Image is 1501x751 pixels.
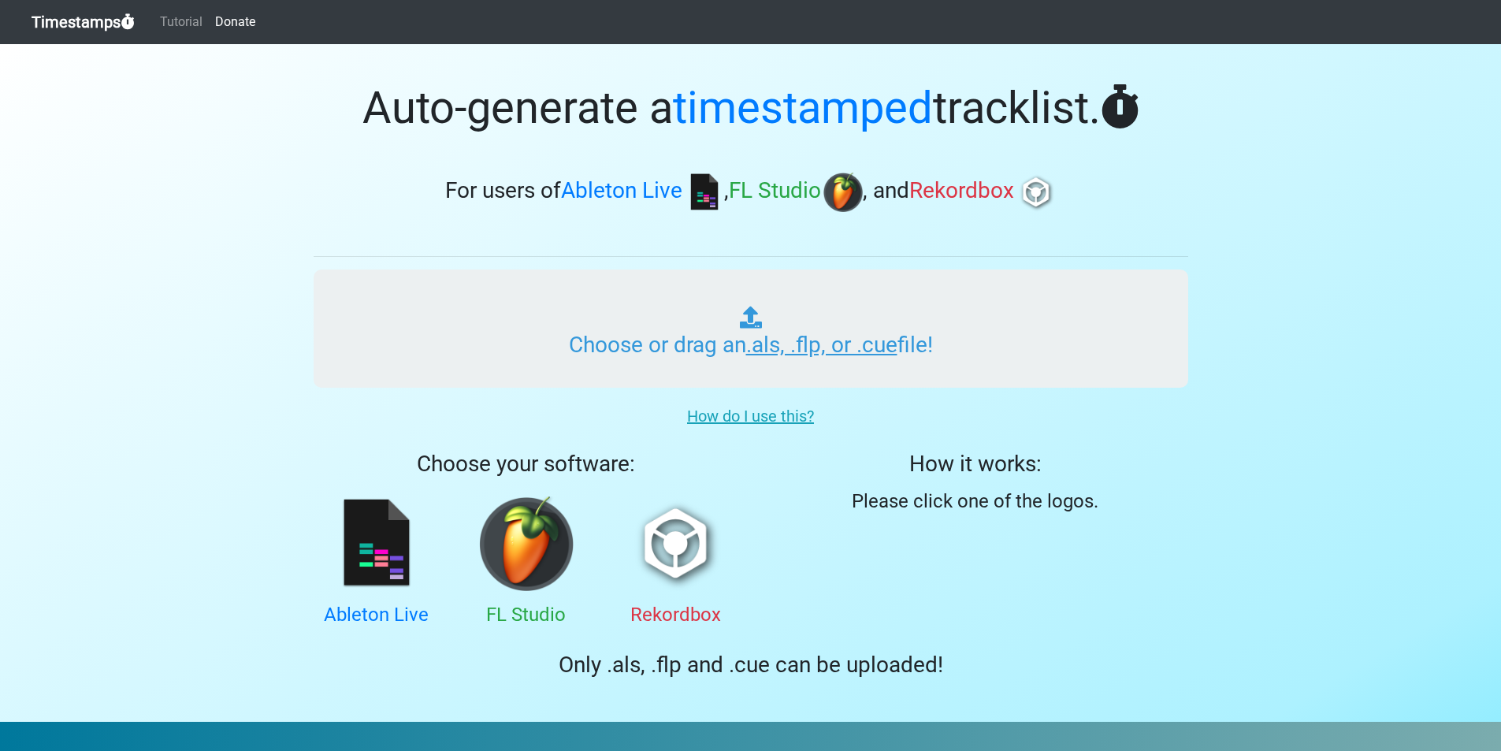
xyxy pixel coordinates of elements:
img: ableton.png [329,496,424,591]
img: rb.png [1016,173,1056,212]
h4: Please click one of the logos. [763,490,1188,513]
img: rb.png [629,496,723,591]
h3: For users of , , and [314,173,1188,212]
h3: Choose your software: [314,451,739,478]
h2: Only .als, .flp and .cue can be uploaded! [314,652,1188,679]
h4: Rekordbox [613,604,739,626]
span: Rekordbox [909,178,1014,204]
span: FL Studio [729,178,821,204]
h3: How it works: [763,451,1188,478]
h1: Auto-generate a tracklist. [314,82,1188,135]
a: Donate [209,6,262,38]
span: timestamped [673,82,933,134]
img: ableton.png [685,173,724,212]
span: Ableton Live [561,178,682,204]
a: Timestamps [32,6,135,38]
h4: FL Studio [463,604,589,626]
img: fl.png [823,173,863,212]
a: Tutorial [154,6,209,38]
h4: Ableton Live [314,604,440,626]
u: How do I use this? [687,407,814,426]
img: fl.png [479,496,574,591]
